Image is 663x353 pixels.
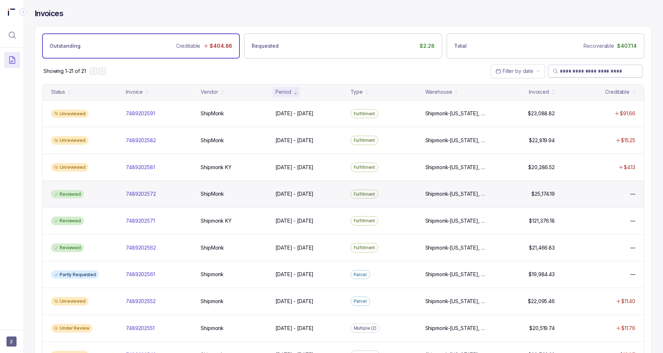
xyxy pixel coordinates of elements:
[126,298,156,305] p: 7489202552
[44,68,86,75] div: Remaining page entries
[51,136,88,145] div: Unreviewed
[354,137,375,144] p: Fulfillment
[126,217,155,224] p: 7489202571
[425,164,486,171] p: Shipmonk-[US_STATE], Shipmonk-[US_STATE], Shipmonk-[US_STATE]
[126,164,155,171] p: 7489202581
[201,110,224,117] p: ShipMonk
[275,298,314,305] p: [DATE] - [DATE]
[354,325,377,332] p: Multiple (2)
[51,88,65,96] div: Status
[201,190,224,198] p: ShipMonk
[51,297,88,306] div: Unreviewed
[425,137,486,144] p: Shipmonk-[US_STATE], Shipmonk-[US_STATE], Shipmonk-[US_STATE]
[617,42,637,50] p: $407.14
[51,163,88,172] div: Unreviewed
[425,271,486,278] p: Shipmonk-[US_STATE], Shipmonk-[US_STATE], Shipmonk-[US_STATE]
[126,190,156,198] p: 7489202572
[126,137,156,144] p: 7489202582
[425,190,486,198] p: Shipmonk-[US_STATE], Shipmonk-[US_STATE], Shipmonk-[US_STATE]
[529,271,555,278] p: $19,984.43
[275,88,291,96] div: Period
[275,164,314,171] p: [DATE] - [DATE]
[252,42,279,50] p: Requested
[420,42,434,50] p: $2.28
[425,88,452,96] div: Warehouse
[529,244,555,251] p: $21,466.83
[275,217,314,224] p: [DATE] - [DATE]
[630,271,635,278] p: —
[19,8,27,17] div: Collapse Icon
[354,298,367,305] p: Parcel
[351,88,363,96] div: Type
[354,244,375,251] p: Fulfillment
[51,110,88,118] div: Unreviewed
[201,137,224,144] p: ShipMonk
[495,68,533,75] search: Date Range Picker
[126,88,143,96] div: Invoice
[201,271,224,278] p: Shipmonk
[4,52,20,68] button: Menu Icon Button DocumentTextIcon
[584,42,614,50] p: Recoverable
[126,325,155,332] p: 7489202551
[630,217,635,224] p: —
[425,244,486,251] p: Shipmonk-[US_STATE], Shipmonk-[US_STATE], Shipmonk-[US_STATE]
[425,217,486,224] p: Shipmonk-[US_STATE], Shipmonk-[US_STATE], Shipmonk-[US_STATE]
[354,217,375,224] p: Fulfillment
[201,325,224,332] p: Shipmonk
[201,217,231,224] p: Shipmonk KY
[275,271,314,278] p: [DATE] - [DATE]
[275,110,314,117] p: [DATE] - [DATE]
[605,88,630,96] div: Creditable
[201,164,231,171] p: Shipmonk KY
[630,244,635,251] p: —
[529,217,554,224] p: $121,376.18
[425,110,486,117] p: Shipmonk-[US_STATE], Shipmonk-[US_STATE], Shipmonk-[US_STATE]
[620,110,635,117] p: $91.66
[528,164,555,171] p: $20,286.52
[201,244,224,251] p: ShipMonk
[35,9,63,19] h4: Invoices
[529,88,549,96] div: Invoiced
[529,325,555,332] p: $20,519.74
[201,298,224,305] p: Shipmonk
[51,190,84,199] div: Reviewed
[354,164,375,171] p: Fulfillment
[354,271,367,278] p: Parcel
[176,42,201,50] p: Creditable
[528,110,555,117] p: $23,088.82
[454,42,467,50] p: Total
[51,324,92,333] div: Under Review
[621,137,635,144] p: $15.25
[354,110,375,117] p: Fulfillment
[210,42,232,50] p: $404.86
[491,64,545,78] button: Date Range Picker
[425,325,486,332] p: Shipmonk-[US_STATE], Shipmonk-[US_STATE], Shipmonk-[US_STATE]
[50,42,80,50] p: Outstanding
[275,244,314,251] p: [DATE] - [DATE]
[425,298,486,305] p: Shipmonk-[US_STATE], Shipmonk-[US_STATE], Shipmonk-[US_STATE]
[621,325,635,332] p: $11.76
[126,271,155,278] p: 7489202561
[44,68,86,75] p: Showing 1-21 of 21
[528,298,555,305] p: $22,095.46
[354,191,375,198] p: Fulfillment
[126,110,155,117] p: 7489202591
[201,88,218,96] div: Vendor
[126,244,156,251] p: 7489202562
[51,270,99,279] div: Partly Requested
[4,27,20,43] button: Menu Icon Button MagnifyingGlassIcon
[630,190,635,198] p: —
[275,190,314,198] p: [DATE] - [DATE]
[621,298,635,305] p: $11.40
[6,336,17,347] button: User initials
[529,137,555,144] p: $22,819.94
[51,243,84,252] div: Reviewed
[275,137,314,144] p: [DATE] - [DATE]
[531,190,555,198] p: $25,174.19
[624,164,635,171] p: $4.13
[51,217,84,225] div: Reviewed
[503,68,533,74] span: Filter by date
[275,325,314,332] p: [DATE] - [DATE]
